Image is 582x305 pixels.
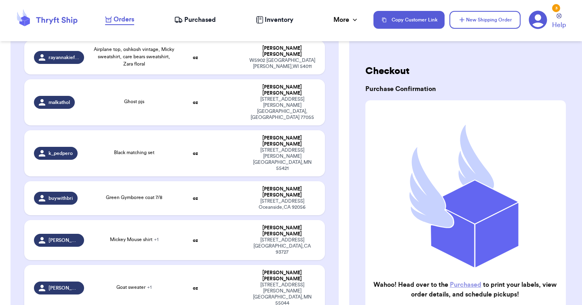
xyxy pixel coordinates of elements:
[365,65,566,78] h2: Checkout
[48,285,79,291] span: [PERSON_NAME].[PERSON_NAME]
[48,150,73,157] span: k_pedpero
[552,20,566,30] span: Help
[110,237,158,242] span: Mickey Mouse shirt
[193,196,198,201] strong: oz
[249,45,315,57] div: [PERSON_NAME] [PERSON_NAME]
[174,15,216,25] a: Purchased
[48,54,79,61] span: rayannakieffer
[552,4,560,12] div: 3
[193,151,198,156] strong: oz
[124,99,144,104] span: Ghost pjs
[529,11,547,29] a: 3
[193,55,198,60] strong: oz
[94,47,174,66] span: Airplane top, oshkosh vintage, Micky sweatshirt, care bears sweatshirt, Zara floral
[249,96,315,121] div: [STREET_ADDRESS][PERSON_NAME] [GEOGRAPHIC_DATA] , [GEOGRAPHIC_DATA] 77055
[249,237,315,255] div: [STREET_ADDRESS] [GEOGRAPHIC_DATA] , CA 93727
[114,15,134,24] span: Orders
[365,84,566,94] h3: Purchase Confirmation
[48,99,70,106] span: malkathol
[147,285,152,290] span: + 1
[154,237,158,242] span: + 1
[249,147,315,172] div: [STREET_ADDRESS][PERSON_NAME] [GEOGRAPHIC_DATA] , MN 55421
[450,282,481,288] a: Purchased
[449,11,521,29] button: New Shipping Order
[333,15,359,25] div: More
[249,225,315,237] div: [PERSON_NAME] [PERSON_NAME]
[552,13,566,30] a: Help
[249,186,315,198] div: [PERSON_NAME] [PERSON_NAME]
[184,15,216,25] span: Purchased
[193,100,198,105] strong: oz
[193,286,198,290] strong: oz
[105,15,134,25] a: Orders
[106,195,162,200] span: Green Gymboree coat 7/8
[372,280,558,299] h2: Wahoo! Head over to the to print your labels, view order details, and schedule pickups!
[116,285,152,290] span: Goat sweater
[256,15,293,25] a: Inventory
[193,238,198,243] strong: oz
[114,150,154,155] span: Black matching set
[265,15,293,25] span: Inventory
[373,11,445,29] button: Copy Customer Link
[48,195,73,201] span: buywithbri
[249,84,315,96] div: [PERSON_NAME] [PERSON_NAME]
[249,57,315,70] div: W5902 [GEOGRAPHIC_DATA] [PERSON_NAME] , WI 54011
[249,135,315,147] div: [PERSON_NAME] [PERSON_NAME]
[48,237,79,244] span: [PERSON_NAME].[PERSON_NAME].r
[249,198,315,210] div: [STREET_ADDRESS] Oceanside , CA 92056
[249,270,315,282] div: [PERSON_NAME] [PERSON_NAME]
